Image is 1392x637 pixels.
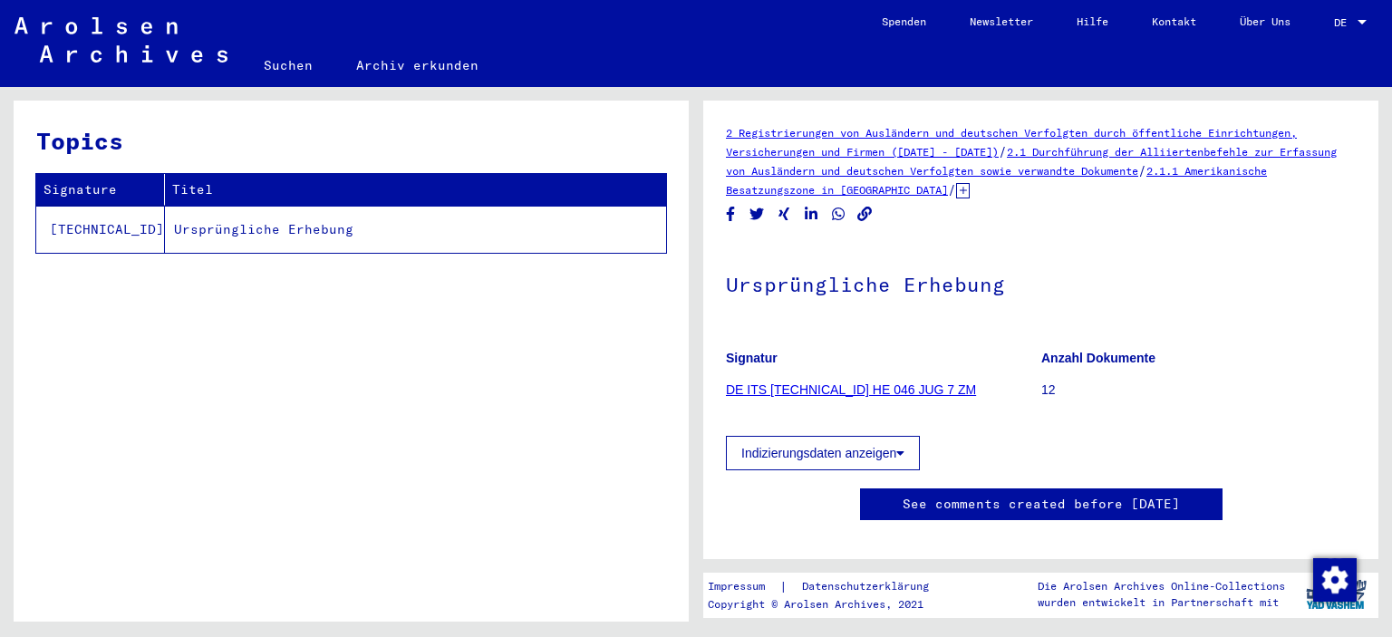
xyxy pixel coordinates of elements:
[36,123,665,159] h3: Topics
[788,577,951,596] a: Datenschutzerklärung
[1334,16,1354,29] span: DE
[726,382,976,397] a: DE ITS [TECHNICAL_ID] HE 046 JUG 7 ZM
[855,203,875,226] button: Copy link
[748,203,767,226] button: Share on Twitter
[708,577,951,596] div: |
[1138,162,1146,179] span: /
[721,203,740,226] button: Share on Facebook
[903,495,1180,514] a: See comments created before [DATE]
[829,203,848,226] button: Share on WhatsApp
[1302,572,1370,617] img: yv_logo.png
[1038,594,1285,611] p: wurden entwickelt in Partnerschaft mit
[775,203,794,226] button: Share on Xing
[999,143,1007,159] span: /
[708,596,951,613] p: Copyright © Arolsen Archives, 2021
[726,351,778,365] b: Signatur
[36,206,165,253] td: [TECHNICAL_ID]
[242,43,334,87] a: Suchen
[1041,381,1356,400] p: 12
[802,203,821,226] button: Share on LinkedIn
[1038,578,1285,594] p: Die Arolsen Archives Online-Collections
[1041,351,1155,365] b: Anzahl Dokumente
[726,243,1356,323] h1: Ursprüngliche Erhebung
[708,577,779,596] a: Impressum
[1313,558,1357,602] img: Zustimmung ändern
[726,126,1297,159] a: 2 Registrierungen von Ausländern und deutschen Verfolgten durch öffentliche Einrichtungen, Versic...
[726,145,1337,178] a: 2.1 Durchführung der Alliiertenbefehle zur Erfassung von Ausländern und deutschen Verfolgten sowi...
[165,174,666,206] th: Titel
[334,43,500,87] a: Archiv erkunden
[948,181,956,198] span: /
[726,436,920,470] button: Indizierungsdaten anzeigen
[165,206,666,253] td: Ursprüngliche Erhebung
[36,174,165,206] th: Signature
[14,17,227,63] img: Arolsen_neg.svg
